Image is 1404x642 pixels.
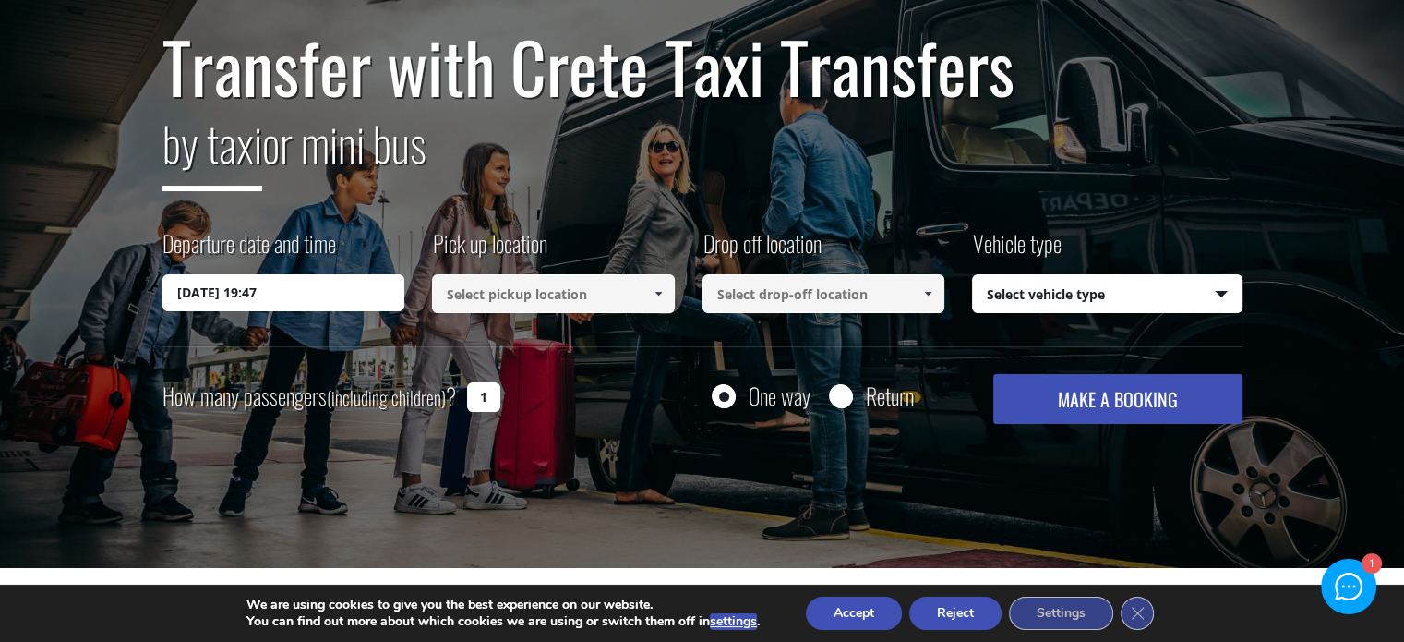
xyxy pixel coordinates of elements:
label: One way [749,384,810,407]
label: Pick up location [432,227,547,274]
input: Select drop-off location [702,274,945,313]
span: by taxi [162,108,262,191]
label: How many passengers ? [162,374,456,419]
h1: Transfer with Crete Taxi Transfers [162,28,1242,105]
button: settings [710,613,757,630]
h2: or mini bus [162,105,1242,205]
label: Return [866,384,914,407]
button: Accept [806,597,902,630]
div: 1 [1361,554,1380,574]
a: Show All Items [913,274,943,313]
label: Drop off location [702,227,822,274]
input: Select pickup location [432,274,675,313]
p: You can find out more about which cookies we are using or switch them off in . [246,613,760,630]
button: MAKE A BOOKING [993,374,1242,424]
label: Vehicle type [972,227,1062,274]
p: We are using cookies to give you the best experience on our website. [246,597,760,613]
span: Select vehicle type [973,275,1242,314]
button: Reject [909,597,1002,630]
button: Close GDPR Cookie Banner [1121,597,1154,630]
small: (including children) [327,383,446,411]
button: Settings [1009,597,1113,630]
a: Show All Items [642,274,673,313]
label: Departure date and time [162,227,336,274]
